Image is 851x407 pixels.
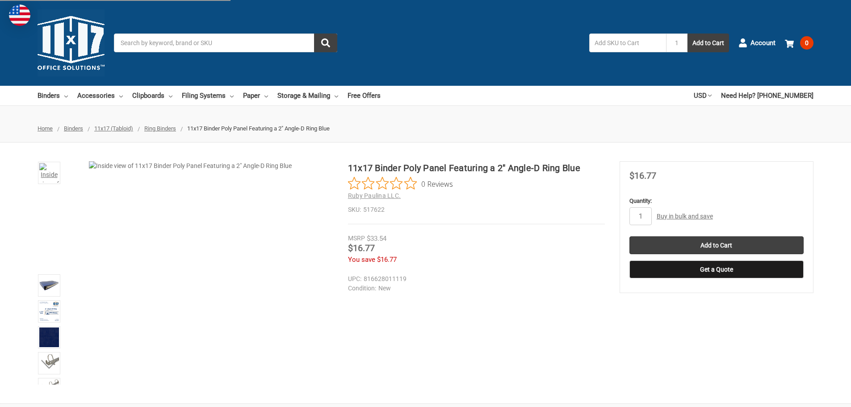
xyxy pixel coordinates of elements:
img: 11x17 Binder Poly Panel Featuring a 2" Angle-D Ring Blue with paper [39,276,59,295]
span: $33.54 [367,235,386,243]
dt: UPC: [348,274,361,284]
a: USD [694,86,712,105]
label: Quantity: [629,197,804,206]
a: Accessories [77,86,123,105]
button: Previous [36,166,63,184]
button: Next [36,355,63,373]
a: Free Offers [348,86,381,105]
a: Ruby Paulina LLC. [348,192,401,199]
a: Binders [38,86,68,105]
iframe: Google Customer Reviews [777,383,851,407]
span: $16.77 [348,243,375,253]
button: Add to Cart [688,34,729,52]
dt: SKU: [348,205,361,214]
img: Inside view of 11x17 Binder Poly Panel Featuring a 2" Angle-D Ring Blue [89,161,312,385]
img: duty and tax information for United States [9,4,30,26]
img: Illustration of Spine 11x17 Binder 2" Poly [39,302,59,321]
a: Ring Binders [144,125,176,132]
span: You save [348,256,375,264]
a: 11x17 (Tabloid) [94,125,133,132]
span: $16.77 [629,170,656,181]
a: Home [38,125,53,132]
a: 0 [785,31,813,55]
dt: Condition: [348,284,376,293]
div: MSRP [348,234,365,243]
dd: 816628011119 [348,274,601,284]
span: 11x17 Binder Poly Panel Featuring a 2" Angle-D Ring Blue [187,125,330,132]
span: 0 Reviews [421,177,453,190]
span: Account [750,38,776,48]
input: Search by keyword, brand or SKU [114,34,337,52]
button: Get a Quote [629,260,804,278]
a: Account [738,31,776,55]
dd: 517622 [348,205,605,214]
span: 0 [800,36,813,50]
a: Need Help? [PHONE_NUMBER] [721,86,813,105]
img: Inside view of 11x17 Binder Poly Panel Featuring a 2" Angle-D Ring Blue [39,163,59,183]
a: Storage & Mailing [277,86,338,105]
img: 2" Angle-D Ring [39,379,59,392]
span: $16.77 [377,256,397,264]
a: Buy in bulk and save [657,213,713,220]
h1: 11x17 Binder Poly Panel Featuring a 2" Angle-D Ring Blue [348,161,605,175]
input: Add to Cart [629,236,804,254]
button: Rated 0 out of 5 stars from 0 reviews. Jump to reviews. [348,177,453,190]
img: 11x17.com [38,9,105,76]
a: Paper [243,86,268,105]
a: Binders [64,125,83,132]
a: Clipboards [132,86,172,105]
img: Swatch of Dark Blue Poly [39,327,59,347]
a: Filing Systems [182,86,234,105]
img: Closeup of Ring Metal 2" Angle-D [39,353,59,367]
dd: New [348,284,601,293]
input: Add SKU to Cart [589,34,666,52]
